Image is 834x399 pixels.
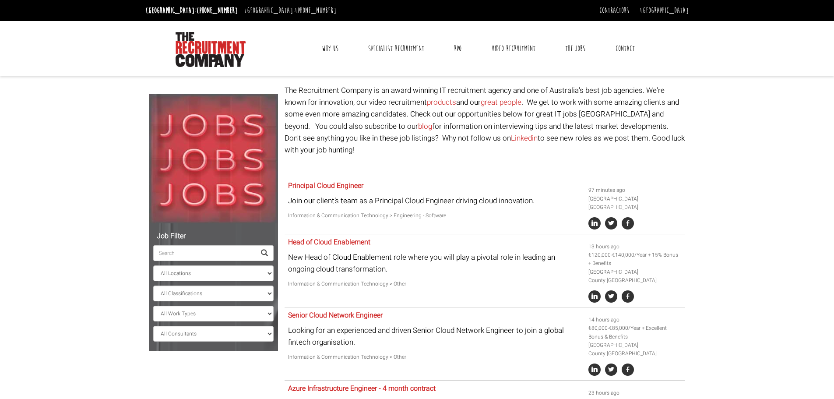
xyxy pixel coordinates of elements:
a: Specialist Recruitment [362,38,431,60]
a: [PHONE_NUMBER] [197,6,238,15]
a: products [427,97,456,108]
a: Principal Cloud Engineer [288,180,363,191]
a: Linkedin [511,133,538,144]
li: [GEOGRAPHIC_DATA]: [242,4,338,18]
img: The Recruitment Company [176,32,246,67]
a: Contact [609,38,641,60]
a: The Jobs [559,38,592,60]
li: [GEOGRAPHIC_DATA]: [144,4,240,18]
a: Why Us [315,38,345,60]
h5: Job Filter [153,233,274,240]
a: great people [481,97,521,108]
input: Search [153,245,256,261]
a: [PHONE_NUMBER] [295,6,336,15]
p: The Recruitment Company is an award winning IT recruitment agency and one of Australia's best job... [285,85,685,156]
a: [GEOGRAPHIC_DATA] [640,6,689,15]
a: Video Recruitment [485,38,542,60]
li: 97 minutes ago [588,186,682,194]
img: Jobs, Jobs, Jobs [149,94,278,223]
a: Contractors [599,6,629,15]
a: blog [418,121,432,132]
a: RPO [447,38,468,60]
